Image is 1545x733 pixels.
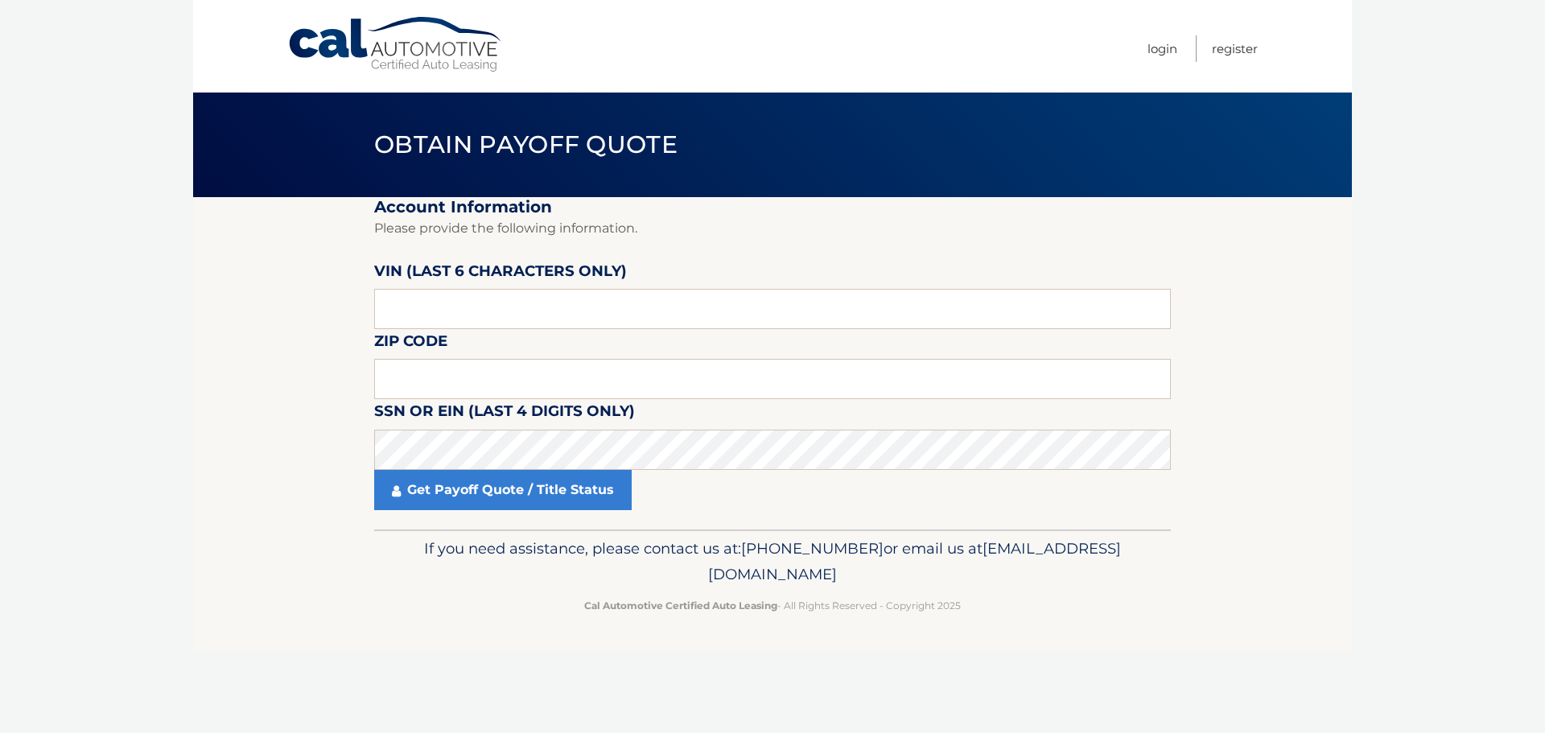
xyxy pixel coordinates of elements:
strong: Cal Automotive Certified Auto Leasing [584,599,777,612]
label: Zip Code [374,329,447,359]
a: Cal Automotive [287,16,505,73]
span: [PHONE_NUMBER] [741,539,884,558]
label: VIN (last 6 characters only) [374,259,627,289]
span: Obtain Payoff Quote [374,130,678,159]
p: Please provide the following information. [374,217,1171,240]
label: SSN or EIN (last 4 digits only) [374,399,635,429]
p: If you need assistance, please contact us at: or email us at [385,536,1160,587]
a: Get Payoff Quote / Title Status [374,470,632,510]
h2: Account Information [374,197,1171,217]
a: Register [1212,35,1258,62]
a: Login [1147,35,1177,62]
p: - All Rights Reserved - Copyright 2025 [385,597,1160,614]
